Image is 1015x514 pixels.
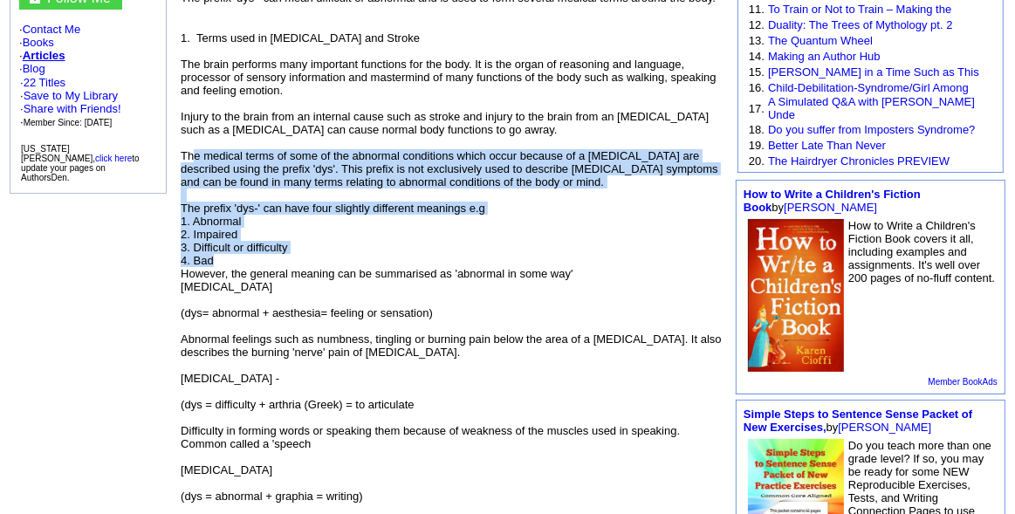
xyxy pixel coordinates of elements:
div: 2. Impaired [181,228,722,241]
div: The prefix 'dys-' can have four slightly different meanings e.g [181,202,722,215]
a: Books [23,36,54,49]
a: Simple Steps to Sentence Sense Packet of New Exercises, [744,408,972,434]
a: How to Write a Children's Fiction Book [744,188,921,214]
div: [MEDICAL_DATA] [181,280,722,293]
a: 22 Titles [24,76,65,89]
font: 20. [749,154,765,168]
font: · [20,76,121,128]
font: 11. [749,3,765,16]
a: Blog [23,62,45,75]
a: Articles [23,49,65,62]
div: 3. Difficult or difficulty [181,241,722,254]
div: 4. Bad [181,254,722,267]
a: Contact Me [23,23,80,36]
div: (dys= abnormal + aesthesia= feeling or sensation) [181,306,722,319]
div: [MEDICAL_DATA] [181,463,722,476]
div: (dys = difficulty + arthria (Greek) = to articulate [181,398,722,411]
a: Better Late Than Never [768,139,886,152]
font: 19. [749,139,765,152]
a: [PERSON_NAME] in a Time Such as This [768,65,979,79]
img: 77820.JPG [748,219,844,372]
div: (dys = abnormal + graphia = writing) [181,490,722,503]
font: by [744,188,921,214]
a: [PERSON_NAME] [838,421,931,434]
font: · · · [20,89,121,128]
a: [PERSON_NAME] [784,201,877,214]
a: Member BookAds [929,377,998,387]
div: [MEDICAL_DATA] - [181,372,722,385]
font: 18. [749,123,765,136]
font: Member Since: [DATE] [24,118,113,127]
a: click here [95,154,132,163]
font: 17. [749,102,765,115]
font: 13. [749,34,765,47]
a: The Hairdryer Chronicles PREVIEW [768,154,950,168]
div: However, the general meaning can be summarised as 'abnormal in some way' [181,267,722,280]
font: How to Write a Children's Fiction Book covers it all, including examples and assignments. It's we... [848,219,995,284]
div: The brain performs many important functions for the body. It is the organ of reasoning and langua... [181,58,722,97]
a: Duality: The Trees of Mythology pt. 2 [768,18,952,31]
a: The Quantum Wheel [768,34,873,47]
a: Share with Friends! [24,102,121,115]
a: To Train or Not to Train – Making the [768,3,951,16]
div: The medical terms of some of the abnormal conditions which occur because of a [MEDICAL_DATA] are ... [181,149,722,188]
div: Injury to the brain from an internal cause such as stroke and injury to the brain from an [MEDICA... [181,110,722,136]
div: 1. Abnormal [181,215,722,228]
div: 1. Terms used in [MEDICAL_DATA] and Stroke [181,31,722,45]
div: Difficulty in forming words or speaking them because of weakness of the muscles used in speaking.... [181,424,722,450]
a: Save to My Library [24,89,118,102]
div: Abnormal feelings such as numbness, tingling or burning pain below the area of a [MEDICAL_DATA]. ... [181,332,722,359]
font: 14. [749,50,765,63]
a: Do you suffer from Imposters Syndrome? [768,123,975,136]
a: Making an Author Hub [768,50,881,63]
a: Child-Debilitation-Syndrome/Girl Among [768,81,969,94]
font: 16. [749,81,765,94]
font: · · · · [19,23,157,129]
font: 12. [749,18,765,31]
a: A Simulated Q&A with [PERSON_NAME] Unde [768,95,975,121]
font: [US_STATE][PERSON_NAME], to update your pages on AuthorsDen. [21,144,140,182]
font: by [744,408,972,434]
font: 15. [749,65,765,79]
